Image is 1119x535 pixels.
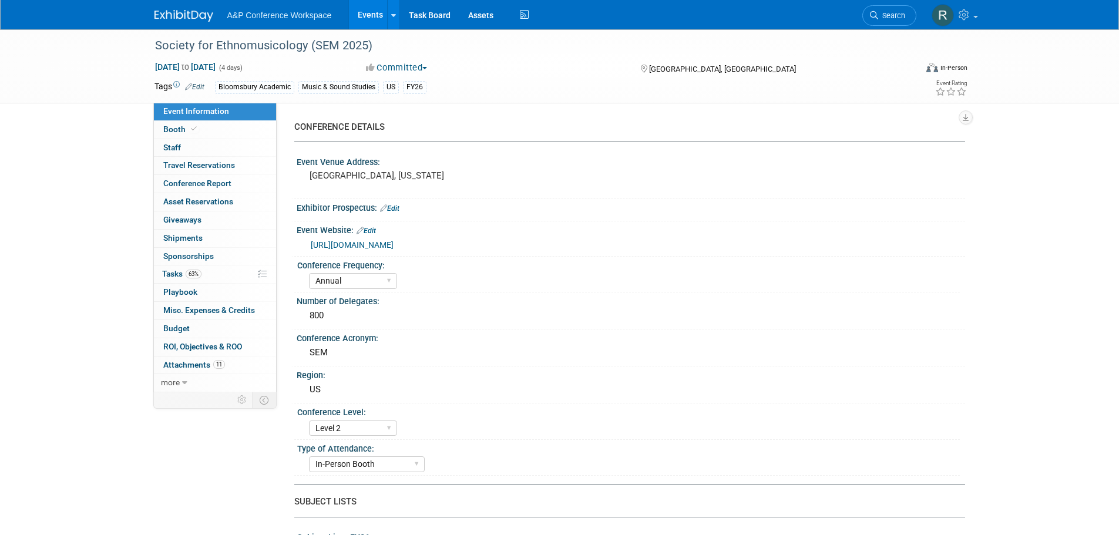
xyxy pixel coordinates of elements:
[294,121,956,133] div: CONFERENCE DETAILS
[847,61,968,79] div: Event Format
[154,80,204,94] td: Tags
[297,440,960,455] div: Type of Attendance:
[154,248,276,265] a: Sponsorships
[252,392,276,408] td: Toggle Event Tabs
[163,197,233,206] span: Asset Reservations
[186,270,201,278] span: 63%
[163,360,225,369] span: Attachments
[180,62,191,72] span: to
[357,227,376,235] a: Edit
[185,83,204,91] a: Edit
[297,257,960,271] div: Conference Frequency:
[154,175,276,193] a: Conference Report
[154,157,276,174] a: Travel Reservations
[935,80,967,86] div: Event Rating
[305,307,956,325] div: 800
[297,292,965,307] div: Number of Delegates:
[154,230,276,247] a: Shipments
[154,302,276,319] a: Misc. Expenses & Credits
[297,329,965,344] div: Conference Acronym:
[294,496,956,508] div: SUBJECT LISTS
[163,305,255,315] span: Misc. Expenses & Credits
[305,381,956,399] div: US
[163,179,231,188] span: Conference Report
[163,215,201,224] span: Giveaways
[154,193,276,211] a: Asset Reservations
[218,64,243,72] span: (4 days)
[154,121,276,139] a: Booth
[383,81,399,93] div: US
[154,62,216,72] span: [DATE] [DATE]
[878,11,905,20] span: Search
[163,251,214,261] span: Sponsorships
[297,366,965,381] div: Region:
[940,63,967,72] div: In-Person
[163,324,190,333] span: Budget
[926,63,938,72] img: Format-Inperson.png
[362,62,432,74] button: Committed
[163,143,181,152] span: Staff
[298,81,379,93] div: Music & Sound Studies
[154,356,276,374] a: Attachments11
[297,199,965,214] div: Exhibitor Prospectus:
[297,153,965,168] div: Event Venue Address:
[154,320,276,338] a: Budget
[403,81,426,93] div: FY26
[213,360,225,369] span: 11
[154,284,276,301] a: Playbook
[161,378,180,387] span: more
[163,106,229,116] span: Event Information
[310,170,562,181] pre: [GEOGRAPHIC_DATA], [US_STATE]
[163,287,197,297] span: Playbook
[380,204,399,213] a: Edit
[297,403,960,418] div: Conference Level:
[932,4,954,26] img: Rachel Moore
[163,160,235,170] span: Travel Reservations
[227,11,332,20] span: A&P Conference Workspace
[154,338,276,356] a: ROI, Objectives & ROO
[154,10,213,22] img: ExhibitDay
[154,139,276,157] a: Staff
[215,81,294,93] div: Bloomsbury Academic
[163,125,199,134] span: Booth
[154,265,276,283] a: Tasks63%
[154,211,276,229] a: Giveaways
[232,392,253,408] td: Personalize Event Tab Strip
[154,103,276,120] a: Event Information
[191,126,197,132] i: Booth reservation complete
[305,344,956,362] div: SEM
[649,65,796,73] span: [GEOGRAPHIC_DATA], [GEOGRAPHIC_DATA]
[163,342,242,351] span: ROI, Objectives & ROO
[151,35,899,56] div: Society for Ethnomusicology (SEM 2025)
[163,233,203,243] span: Shipments
[862,5,916,26] a: Search
[311,240,394,250] a: [URL][DOMAIN_NAME]
[154,374,276,392] a: more
[162,269,201,278] span: Tasks
[297,221,965,237] div: Event Website:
